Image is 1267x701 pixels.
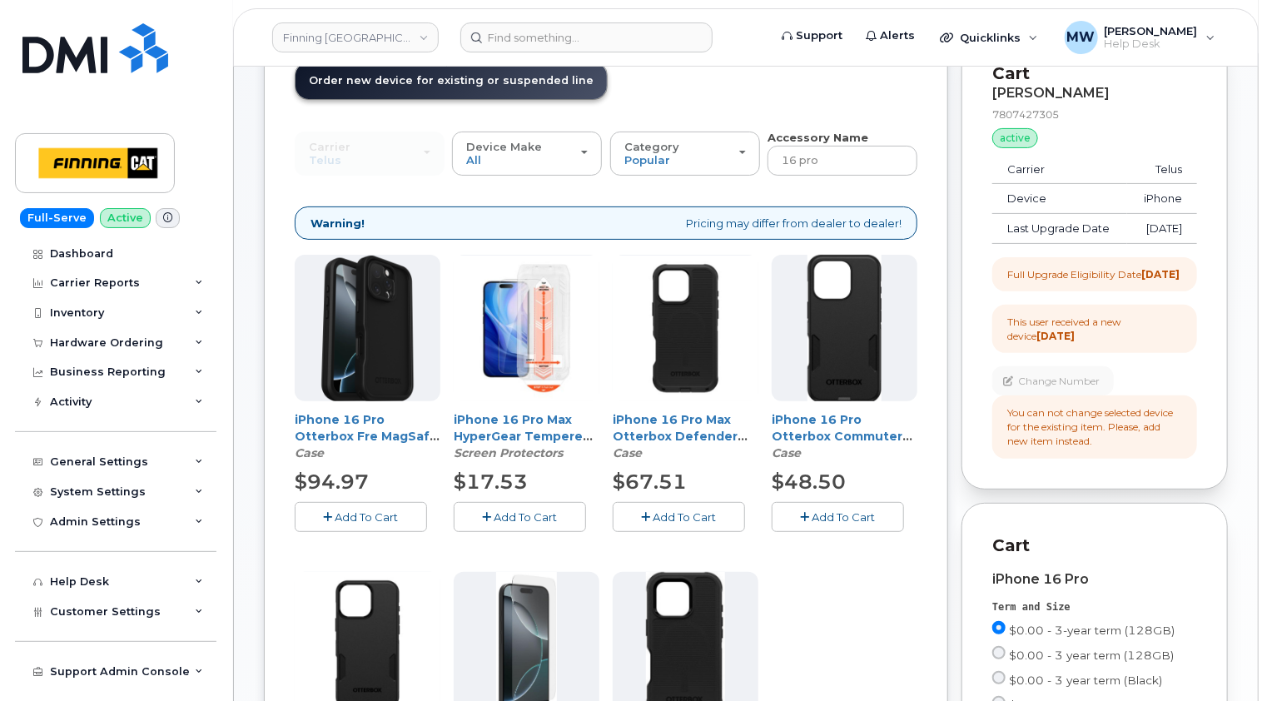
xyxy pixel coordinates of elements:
[1009,674,1162,687] span: $0.00 - 3 year term (Black)
[295,470,369,494] span: $94.97
[812,510,876,524] span: Add To Cart
[992,214,1127,244] td: Last Upgrade Date
[992,62,1197,86] p: Cart
[992,671,1006,684] input: $0.00 - 3 year term (Black)
[454,470,528,494] span: $17.53
[992,600,1197,614] div: Term and Size
[460,22,713,52] input: Find something...
[613,411,758,461] div: iPhone 16 Pro Max Otterbox Defender Pro w/ MagSafe Series Case - Black
[1007,315,1182,343] div: This user received a new device
[454,445,563,460] em: Screen Protectors
[295,412,440,477] a: iPhone 16 Pro Otterbox Fre MagSafe Case - Black (LifeProof Case)
[772,445,801,460] em: Case
[1141,268,1180,281] strong: [DATE]
[1036,330,1075,342] strong: [DATE]
[880,27,915,44] span: Alerts
[1007,267,1180,281] div: Full Upgrade Eligibility Date
[613,445,642,460] em: Case
[992,155,1127,185] td: Carrier
[992,86,1197,101] div: [PERSON_NAME]
[1105,24,1198,37] span: [PERSON_NAME]
[992,572,1197,587] div: iPhone 16 Pro
[992,128,1038,148] div: active
[772,411,917,461] div: iPhone 16 Pro Otterbox Commuter w/ MagSafe Series Case - Black
[295,256,440,401] img: fre-iphc24-black-1.png
[454,411,599,461] div: iPhone 16 Pro Max HyperGear Tempered Glass Screen Protector w/Installation Applicator Tray
[295,411,440,461] div: iPhone 16 Pro Otterbox Fre MagSafe Case - Black (LifeProof Case)
[768,131,868,144] strong: Accessory Name
[295,502,427,531] button: Add To Cart
[772,412,912,477] a: iPhone 16 Pro Otterbox Commuter w/ MagSafe Series Case - Black
[335,510,399,524] span: Add To Cart
[1007,405,1182,448] div: You can not change selected device for the existing item. Please, add new item instead.
[295,206,917,241] div: Pricing may differ from dealer to dealer!
[960,31,1021,44] span: Quicklinks
[494,510,558,524] span: Add To Cart
[466,153,481,167] span: All
[272,22,439,52] a: Finning Canada
[992,621,1006,634] input: $0.00 - 3-year term (128GB)
[610,132,760,175] button: Category Popular
[807,255,882,401] img: GUEST_f4bfe1f2-80ad-44a4-a760-956d33a99a1d.jpg
[772,470,846,494] span: $48.50
[1053,21,1227,54] div: Matthew Walshe
[1105,37,1198,51] span: Help Desk
[452,132,602,175] button: Device Make All
[992,534,1197,558] p: Cart
[992,184,1127,214] td: Device
[613,502,745,531] button: Add To Cart
[613,470,687,494] span: $67.51
[1009,624,1175,637] span: $0.00 - 3-year term (128GB)
[466,140,542,153] span: Device Make
[295,445,324,460] em: Case
[992,646,1006,659] input: $0.00 - 3 year term (128GB)
[1127,184,1197,214] td: iPhone
[613,256,758,401] img: FinningDefender.jpg
[1009,649,1174,662] span: $0.00 - 3 year term (128GB)
[854,19,927,52] a: Alerts
[454,256,599,401] img: FinningCAProMaxSP.jpg
[613,412,756,477] a: iPhone 16 Pro Max Otterbox Defender Pro w/ MagSafe Series Case - Black
[1067,27,1096,47] span: MW
[796,27,842,44] span: Support
[1127,214,1197,244] td: [DATE]
[454,412,593,510] a: iPhone 16 Pro Max HyperGear Tempered Glass Screen Protector w/Installation Applicator Tray
[992,366,1114,395] button: Change Number
[770,19,854,52] a: Support
[454,502,586,531] button: Add To Cart
[311,216,365,231] strong: Warning!
[309,74,594,87] span: Order new device for existing or suspended line
[1018,374,1100,389] span: Change Number
[772,502,904,531] button: Add To Cart
[624,153,670,167] span: Popular
[653,510,717,524] span: Add To Cart
[624,140,679,153] span: Category
[1127,155,1197,185] td: Telus
[992,107,1197,122] div: 7807427305
[928,21,1050,54] div: Quicklinks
